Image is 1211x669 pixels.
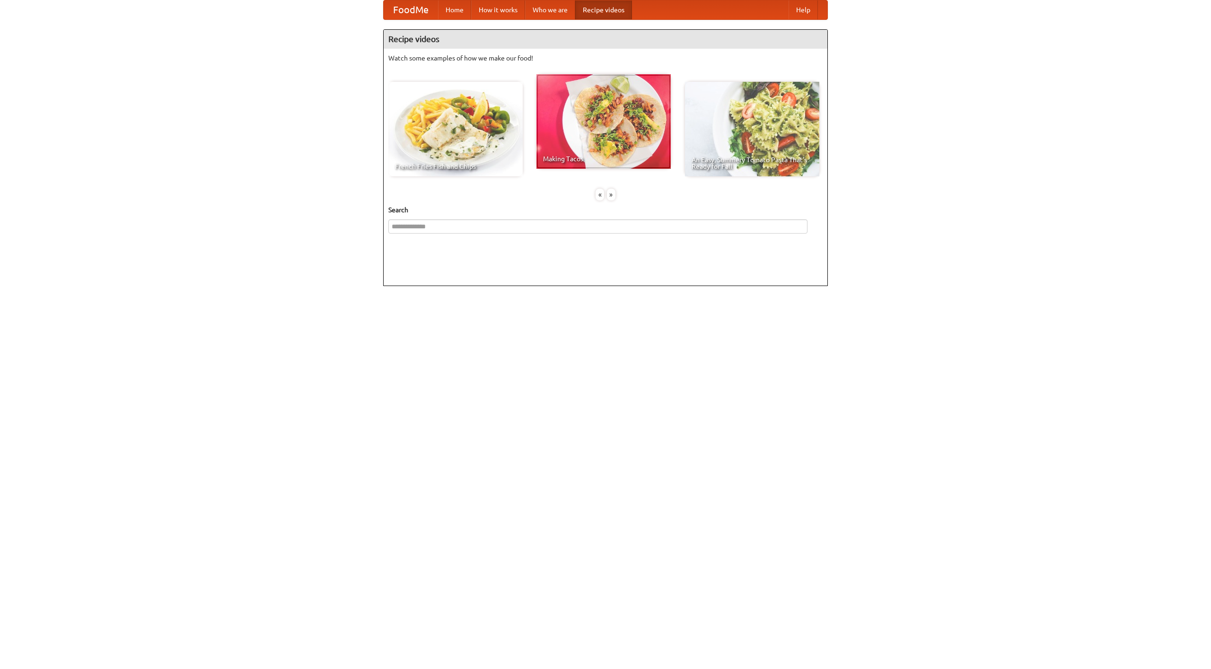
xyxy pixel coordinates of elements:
[388,82,523,176] a: French Fries Fish and Chips
[384,0,438,19] a: FoodMe
[596,189,604,200] div: «
[395,163,516,170] span: French Fries Fish and Chips
[789,0,818,19] a: Help
[438,0,471,19] a: Home
[607,189,615,200] div: »
[525,0,575,19] a: Who we are
[388,205,823,215] h5: Search
[384,30,827,49] h4: Recipe videos
[692,156,813,170] span: An Easy, Summery Tomato Pasta That's Ready for Fall
[388,53,823,63] p: Watch some examples of how we make our food!
[543,156,664,162] span: Making Tacos
[536,74,671,169] a: Making Tacos
[471,0,525,19] a: How it works
[685,82,819,176] a: An Easy, Summery Tomato Pasta That's Ready for Fall
[575,0,632,19] a: Recipe videos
